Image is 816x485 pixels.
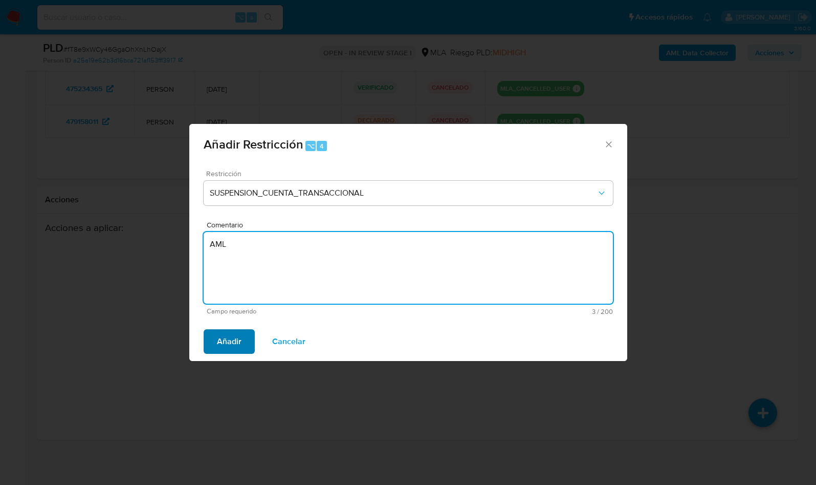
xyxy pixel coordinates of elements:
button: Cancelar [259,329,319,354]
button: Restriction [204,181,613,205]
span: Restricción [206,170,615,177]
span: Añadir Restricción [204,135,303,153]
span: Cancelar [272,330,305,353]
span: Campo requerido [207,308,410,315]
span: SUSPENSION_CUENTA_TRANSACCIONAL [210,188,597,198]
span: Comentario [207,221,616,229]
textarea: AML [204,232,613,304]
button: Añadir [204,329,255,354]
button: Cerrar ventana [604,139,613,149]
span: Máximo 200 caracteres [410,308,613,315]
span: Añadir [217,330,241,353]
span: 4 [320,141,324,151]
span: ⌥ [307,141,315,151]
